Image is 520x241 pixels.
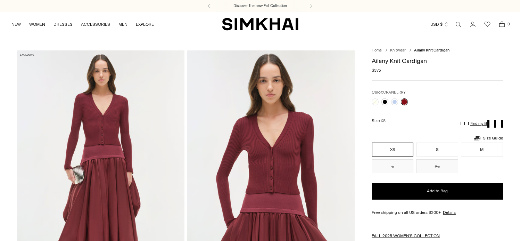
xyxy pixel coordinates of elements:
a: SIMKHAI [222,17,298,31]
button: M [461,143,503,156]
span: CRANBERRY [383,90,406,95]
a: Open cart modal [495,17,509,31]
button: Add to Bag [372,183,503,200]
a: DRESSES [53,17,73,32]
button: XS [372,143,414,156]
div: / [410,48,411,54]
button: L [372,159,414,173]
a: Go to the account page [466,17,480,31]
a: FALL 2025 WOMEN'S COLLECTION [372,233,440,238]
span: Add to Bag [427,188,448,194]
a: NEW [11,17,21,32]
a: Discover the new Fall Collection [233,3,287,9]
span: XS [381,119,386,123]
span: $375 [372,67,381,73]
nav: breadcrumbs [372,48,503,54]
a: ACCESSORIES [81,17,110,32]
a: Details [443,209,456,216]
span: Ailany Knit Cardigan [414,48,449,53]
span: 0 [505,21,512,27]
button: USD $ [430,17,449,32]
button: S [416,143,458,156]
h1: Ailany Knit Cardigan [372,58,503,64]
div: Free shipping on all US orders $200+ [372,209,503,216]
a: Knitwear [390,48,406,53]
a: Home [372,48,382,53]
a: Wishlist [480,17,494,31]
a: Open search modal [451,17,465,31]
label: Size: [372,118,386,124]
a: WOMEN [29,17,45,32]
button: XL [416,159,458,173]
a: EXPLORE [136,17,154,32]
a: Size Guide [473,134,503,143]
a: MEN [118,17,127,32]
label: Color: [372,89,406,96]
div: / [386,48,387,54]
